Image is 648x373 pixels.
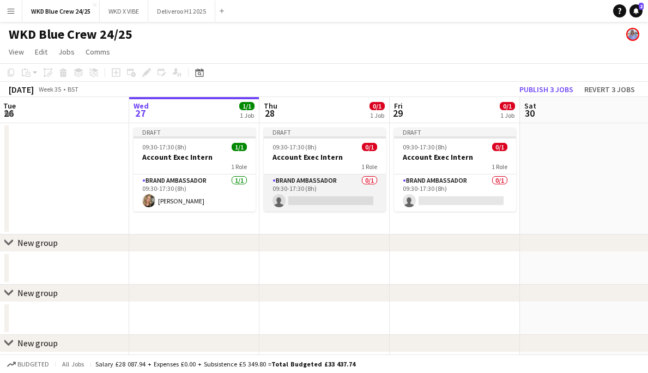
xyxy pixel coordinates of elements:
[134,175,256,212] app-card-role: Brand Ambassador1/109:30-17:30 (8h)[PERSON_NAME]
[86,47,110,57] span: Comms
[392,107,403,119] span: 29
[95,360,355,368] div: Salary £28 087.94 + Expenses £0.00 + Subsistence £5 349.80 =
[264,152,386,162] h3: Account Exec Intern
[134,101,149,111] span: Wed
[580,82,639,97] button: Revert 3 jobs
[394,152,516,162] h3: Account Exec Intern
[36,85,63,93] span: Week 35
[500,111,514,119] div: 1 Job
[629,4,643,17] a: 2
[523,107,536,119] span: 30
[264,128,386,136] div: Draft
[515,82,578,97] button: Publish 3 jobs
[239,102,255,110] span: 1/1
[264,101,277,111] span: Thu
[9,84,34,95] div: [DATE]
[60,360,86,368] span: All jobs
[264,175,386,212] app-card-role: Brand Ambassador0/109:30-17:30 (8h)
[4,45,28,59] a: View
[394,128,516,136] div: Draft
[500,102,515,110] span: 0/1
[492,163,507,171] span: 1 Role
[134,152,256,162] h3: Account Exec Intern
[5,358,51,370] button: Budgeted
[100,1,148,22] button: WKD X VIBE
[231,163,247,171] span: 1 Role
[17,237,58,248] div: New group
[2,107,16,119] span: 26
[370,111,384,119] div: 1 Job
[232,143,247,151] span: 1/1
[262,107,277,119] span: 28
[394,101,403,111] span: Fri
[134,128,256,136] div: Draft
[272,143,317,151] span: 09:30-17:30 (8h)
[524,101,536,111] span: Sat
[264,128,386,212] app-job-card: Draft09:30-17:30 (8h)0/1Account Exec Intern1 RoleBrand Ambassador0/109:30-17:30 (8h)
[403,143,447,151] span: 09:30-17:30 (8h)
[68,85,78,93] div: BST
[240,111,254,119] div: 1 Job
[22,1,100,22] button: WKD Blue Crew 24/25
[58,47,75,57] span: Jobs
[17,338,58,348] div: New group
[9,26,132,43] h1: WKD Blue Crew 24/25
[148,1,215,22] button: Deliveroo H1 2025
[142,143,186,151] span: 09:30-17:30 (8h)
[54,45,79,59] a: Jobs
[361,163,377,171] span: 1 Role
[9,47,24,57] span: View
[3,101,16,111] span: Tue
[370,102,385,110] span: 0/1
[639,3,644,10] span: 2
[362,143,377,151] span: 0/1
[17,360,49,368] span: Budgeted
[35,47,47,57] span: Edit
[626,28,639,41] app-user-avatar: Lucy Hillier
[31,45,52,59] a: Edit
[271,360,355,368] span: Total Budgeted £33 437.74
[492,143,507,151] span: 0/1
[394,128,516,212] app-job-card: Draft09:30-17:30 (8h)0/1Account Exec Intern1 RoleBrand Ambassador0/109:30-17:30 (8h)
[17,287,58,298] div: New group
[394,175,516,212] app-card-role: Brand Ambassador0/109:30-17:30 (8h)
[134,128,256,212] app-job-card: Draft09:30-17:30 (8h)1/1Account Exec Intern1 RoleBrand Ambassador1/109:30-17:30 (8h)[PERSON_NAME]
[132,107,149,119] span: 27
[81,45,114,59] a: Comms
